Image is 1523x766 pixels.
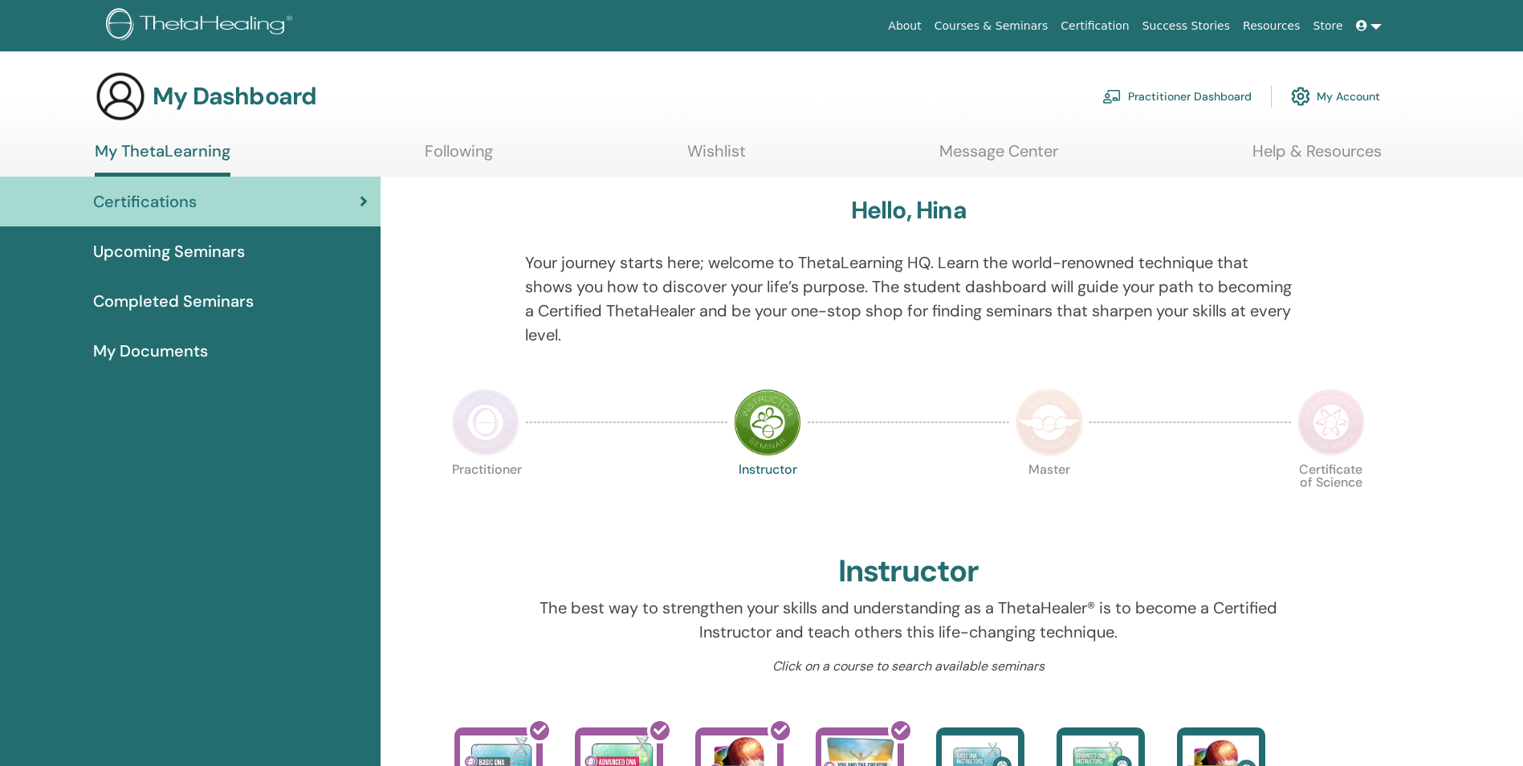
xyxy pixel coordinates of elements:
[93,289,254,313] span: Completed Seminars
[939,141,1058,173] a: Message Center
[525,596,1292,644] p: The best way to strengthen your skills and understanding as a ThetaHealer® is to become a Certifi...
[1054,11,1135,41] a: Certification
[95,141,230,177] a: My ThetaLearning
[1297,463,1365,531] p: Certificate of Science
[734,463,801,531] p: Instructor
[1252,141,1382,173] a: Help & Resources
[525,251,1292,347] p: Your journey starts here; welcome to ThetaLearning HQ. Learn the world-renowned technique that sh...
[425,141,493,173] a: Following
[1102,89,1122,104] img: chalkboard-teacher.svg
[93,339,208,363] span: My Documents
[838,553,979,590] h2: Instructor
[1297,389,1365,456] img: Certificate of Science
[93,189,197,214] span: Certifications
[452,389,519,456] img: Practitioner
[928,11,1055,41] a: Courses & Seminars
[687,141,746,173] a: Wishlist
[1291,79,1380,114] a: My Account
[452,463,519,531] p: Practitioner
[153,82,316,111] h3: My Dashboard
[93,239,245,263] span: Upcoming Seminars
[851,196,967,225] h3: Hello, Hina
[1136,11,1236,41] a: Success Stories
[1291,83,1310,110] img: cog.svg
[1016,463,1083,531] p: Master
[1016,389,1083,456] img: Master
[106,8,298,44] img: logo.png
[1307,11,1350,41] a: Store
[525,657,1292,676] p: Click on a course to search available seminars
[734,389,801,456] img: Instructor
[95,71,146,122] img: generic-user-icon.jpg
[1236,11,1307,41] a: Resources
[882,11,927,41] a: About
[1102,79,1252,114] a: Practitioner Dashboard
